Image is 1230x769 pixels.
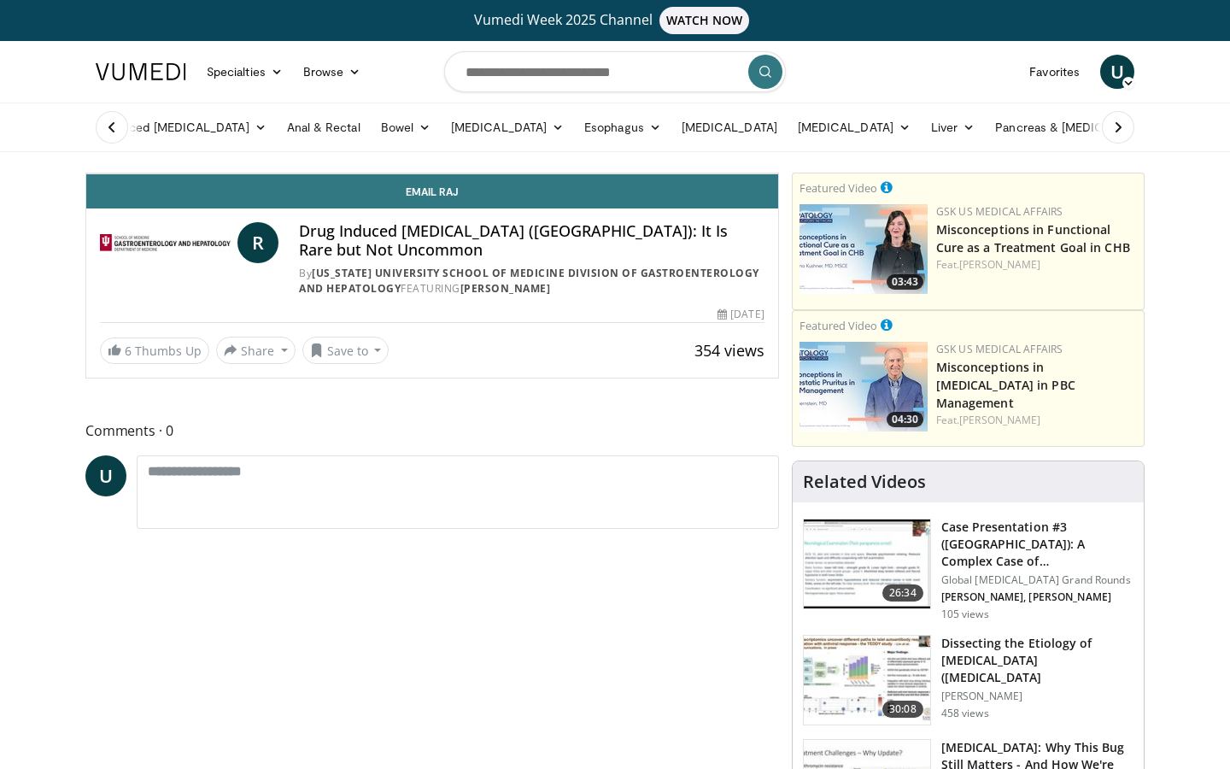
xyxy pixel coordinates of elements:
[985,110,1185,144] a: Pancreas & [MEDICAL_DATA]
[444,51,786,92] input: Search topics, interventions
[799,342,928,431] img: aa8aa058-1558-4842-8c0c-0d4d7a40e65d.jpg.150x105_q85_crop-smart_upscale.jpg
[277,110,371,144] a: Anal & Rectal
[804,520,930,608] img: e8be07c5-346c-459b-bb04-58f85fd69a8d.150x105_q85_crop-smart_upscale.jpg
[302,337,389,364] button: Save to
[941,707,989,720] p: 458 views
[803,635,1133,725] a: 30:08 Dissecting the Etiology of [MEDICAL_DATA] ([MEDICAL_DATA] [PERSON_NAME] 458 views
[887,274,923,290] span: 03:43
[574,110,671,144] a: Esophagus
[100,338,209,364] a: 6 Thumbs Up
[936,204,1063,219] a: GSK US Medical Affairs
[694,340,764,361] span: 354 views
[887,412,923,427] span: 04:30
[799,204,928,294] a: 03:43
[85,420,779,442] span: Comments 0
[803,472,926,492] h4: Related Videos
[441,110,574,144] a: [MEDICAL_DATA]
[125,343,132,359] span: 6
[86,173,778,174] video-js: Video Player
[804,636,930,725] img: ed5f24ac-bff6-44b0-82f3-737b9efe1151.150x105_q85_crop-smart_upscale.jpg
[299,266,759,296] a: [US_STATE] University School of Medicine Division of Gastroenterology and Hepatology
[299,266,764,296] div: By FEATURING
[100,222,231,263] img: Indiana University School of Medicine Division of Gastroenterology and Hepatology
[882,701,923,718] span: 30:08
[196,55,293,89] a: Specialties
[803,519,1133,621] a: 26:34 Case Presentation #3 ([GEOGRAPHIC_DATA]): A Complex Case of [MEDICAL_DATA] in A… Global [ME...
[799,204,928,294] img: 946a363f-977e-482f-b70f-f1516cc744c3.jpg.150x105_q85_crop-smart_upscale.jpg
[882,584,923,602] span: 26:34
[936,359,1075,411] a: Misconceptions in [MEDICAL_DATA] in PBC Management
[96,63,186,80] img: VuMedi Logo
[941,608,989,621] p: 105 views
[936,221,1130,255] a: Misconceptions in Functional Cure as a Treatment Goal in CHB
[921,110,985,144] a: Liver
[1019,55,1090,89] a: Favorites
[936,342,1063,356] a: GSK US Medical Affairs
[936,257,1137,273] div: Feat.
[671,110,788,144] a: [MEDICAL_DATA]
[799,318,877,333] small: Featured Video
[659,7,750,34] span: WATCH NOW
[299,222,764,259] h4: Drug Induced [MEDICAL_DATA] ([GEOGRAPHIC_DATA]): It Is Rare but Not Uncommon
[371,110,441,144] a: Bowel
[237,222,278,263] a: R
[959,413,1040,427] a: [PERSON_NAME]
[717,307,764,322] div: [DATE]
[85,455,126,496] a: U
[98,7,1132,34] a: Vumedi Week 2025 ChannelWATCH NOW
[1100,55,1134,89] a: U
[799,180,877,196] small: Featured Video
[216,337,296,364] button: Share
[788,110,921,144] a: [MEDICAL_DATA]
[941,635,1133,686] h3: Dissecting the Etiology of [MEDICAL_DATA] ([MEDICAL_DATA]
[85,110,277,144] a: Advanced [MEDICAL_DATA]
[936,413,1137,428] div: Feat.
[959,257,1040,272] a: [PERSON_NAME]
[460,281,551,296] a: [PERSON_NAME]
[941,690,1133,703] p: [PERSON_NAME]
[941,573,1133,587] p: Global [MEDICAL_DATA] Grand Rounds
[799,342,928,431] a: 04:30
[293,55,372,89] a: Browse
[941,519,1133,570] h3: Case Presentation #3 ([GEOGRAPHIC_DATA]): A Complex Case of [MEDICAL_DATA] in A…
[941,590,1133,604] p: [PERSON_NAME], [PERSON_NAME]
[86,174,778,208] a: Email Raj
